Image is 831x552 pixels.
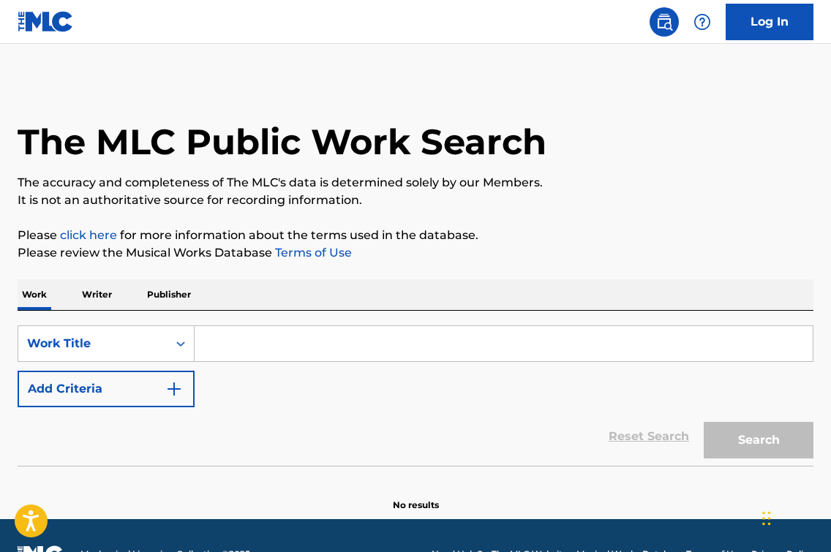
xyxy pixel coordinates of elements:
[650,7,679,37] a: Public Search
[60,228,117,242] a: click here
[758,482,831,552] iframe: Chat Widget
[18,371,195,407] button: Add Criteria
[18,11,74,32] img: MLC Logo
[688,7,717,37] div: Help
[18,174,813,192] p: The accuracy and completeness of The MLC's data is determined solely by our Members.
[18,244,813,262] p: Please review the Musical Works Database
[18,279,51,310] p: Work
[27,335,159,352] div: Work Title
[655,13,673,31] img: search
[78,279,116,310] p: Writer
[18,325,813,466] form: Search Form
[18,120,546,164] h1: The MLC Public Work Search
[272,246,352,260] a: Terms of Use
[393,481,439,512] p: No results
[18,227,813,244] p: Please for more information about the terms used in the database.
[726,4,813,40] a: Log In
[762,496,771,540] div: Drag
[693,13,711,31] img: help
[165,380,183,398] img: 9d2ae6d4665cec9f34b9.svg
[18,192,813,209] p: It is not an authoritative source for recording information.
[143,279,195,310] p: Publisher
